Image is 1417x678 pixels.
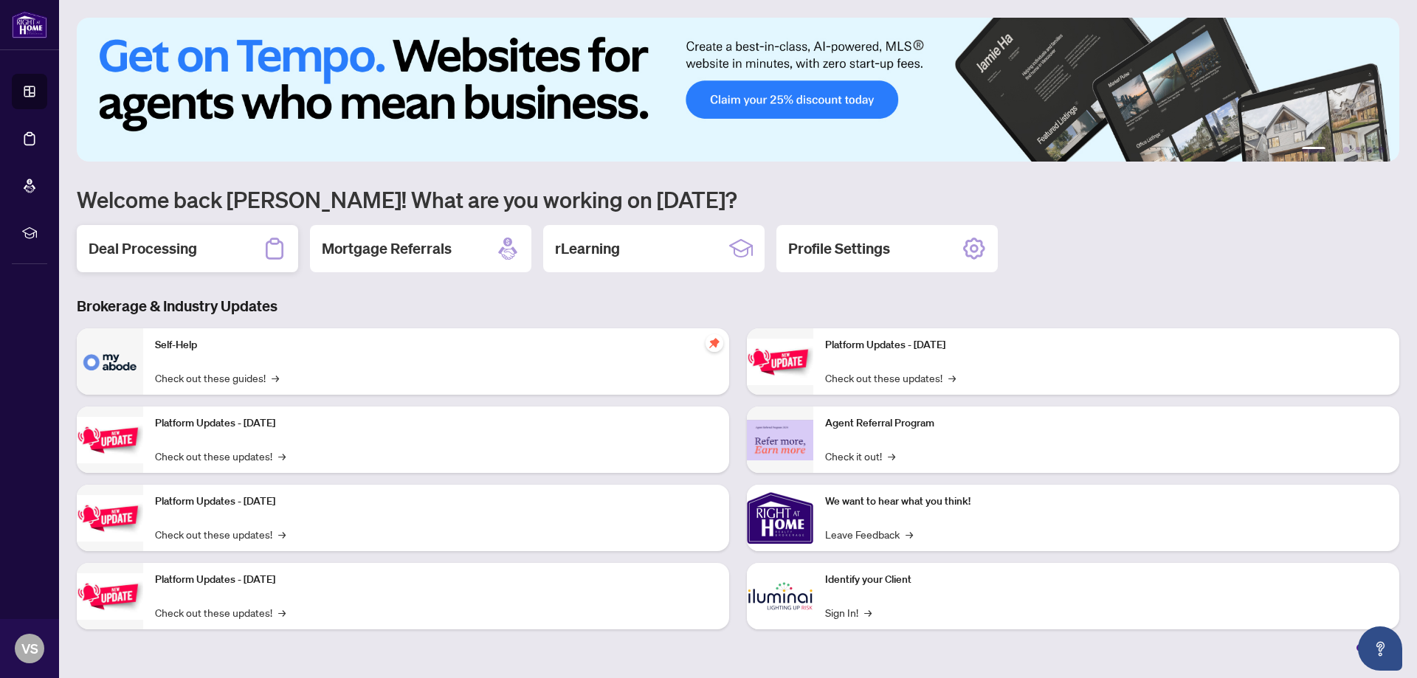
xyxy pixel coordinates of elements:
[1355,147,1361,153] button: 4
[77,328,143,395] img: Self-Help
[555,238,620,259] h2: rLearning
[77,495,143,542] img: Platform Updates - July 21, 2025
[1379,147,1385,153] button: 6
[155,370,279,386] a: Check out these guides!→
[155,572,717,588] p: Platform Updates - [DATE]
[77,296,1399,316] h3: Brokerage & Industry Updates
[155,337,717,353] p: Self-Help
[21,638,38,659] span: VS
[1343,147,1349,153] button: 3
[825,494,1387,510] p: We want to hear what you think!
[1331,147,1337,153] button: 2
[747,420,813,460] img: Agent Referral Program
[1302,147,1325,153] button: 1
[1367,147,1373,153] button: 5
[825,526,913,542] a: Leave Feedback→
[89,238,197,259] h2: Deal Processing
[155,448,286,464] a: Check out these updates!→
[706,334,723,352] span: pushpin
[747,339,813,385] img: Platform Updates - June 23, 2025
[825,572,1387,588] p: Identify your Client
[77,18,1399,162] img: Slide 0
[906,526,913,542] span: →
[77,185,1399,213] h1: Welcome back [PERSON_NAME]! What are you working on [DATE]?
[155,526,286,542] a: Check out these updates!→
[155,415,717,432] p: Platform Updates - [DATE]
[77,573,143,620] img: Platform Updates - July 8, 2025
[747,485,813,551] img: We want to hear what you think!
[12,11,47,38] img: logo
[278,526,286,542] span: →
[747,563,813,629] img: Identify your Client
[322,238,452,259] h2: Mortgage Referrals
[788,238,890,259] h2: Profile Settings
[825,448,895,464] a: Check it out!→
[278,448,286,464] span: →
[864,604,872,620] span: →
[825,415,1387,432] p: Agent Referral Program
[155,604,286,620] a: Check out these updates!→
[77,417,143,463] img: Platform Updates - September 16, 2025
[1358,626,1402,671] button: Open asap
[278,604,286,620] span: →
[272,370,279,386] span: →
[825,337,1387,353] p: Platform Updates - [DATE]
[825,604,872,620] a: Sign In!→
[888,448,895,464] span: →
[948,370,956,386] span: →
[155,494,717,510] p: Platform Updates - [DATE]
[825,370,956,386] a: Check out these updates!→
